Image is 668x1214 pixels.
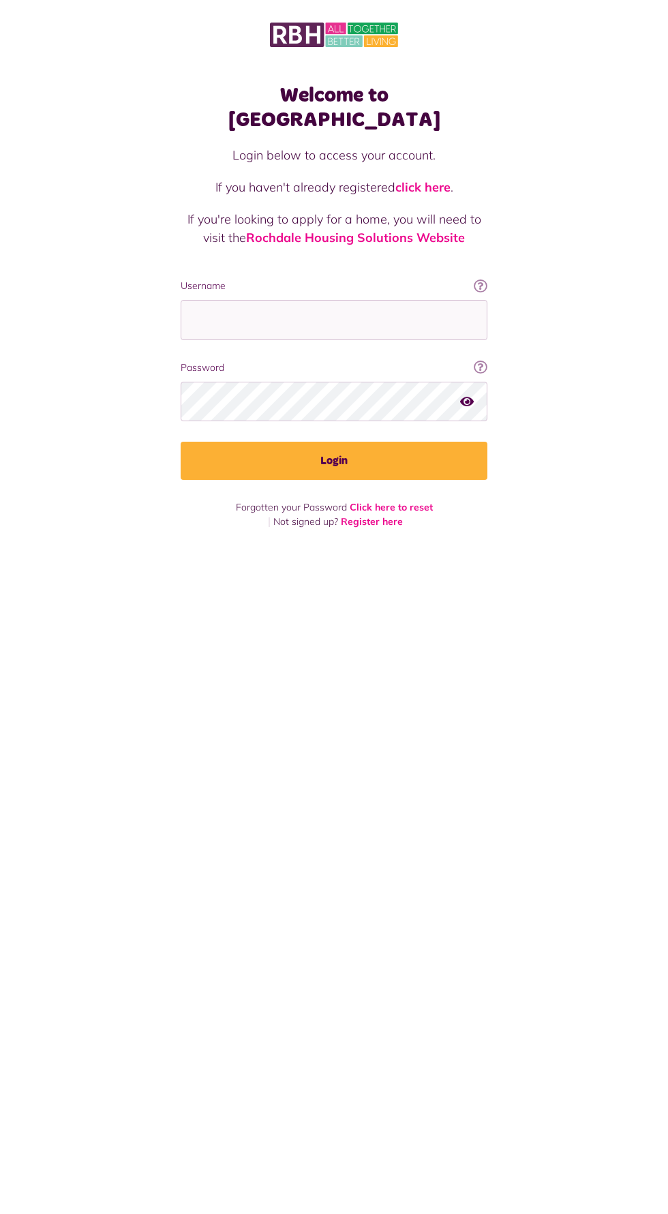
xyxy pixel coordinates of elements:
p: Login below to access your account. [181,146,487,164]
a: Register here [341,515,403,528]
img: MyRBH [270,20,398,49]
a: click here [395,179,451,195]
a: Rochdale Housing Solutions Website [246,230,465,245]
h1: Welcome to [GEOGRAPHIC_DATA] [181,83,487,132]
label: Password [181,361,487,375]
button: Login [181,442,487,480]
a: Click here to reset [350,501,433,513]
label: Username [181,279,487,293]
span: Not signed up? [273,515,338,528]
span: Forgotten your Password [236,501,347,513]
p: If you haven't already registered . [181,178,487,196]
p: If you're looking to apply for a home, you will need to visit the [181,210,487,247]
